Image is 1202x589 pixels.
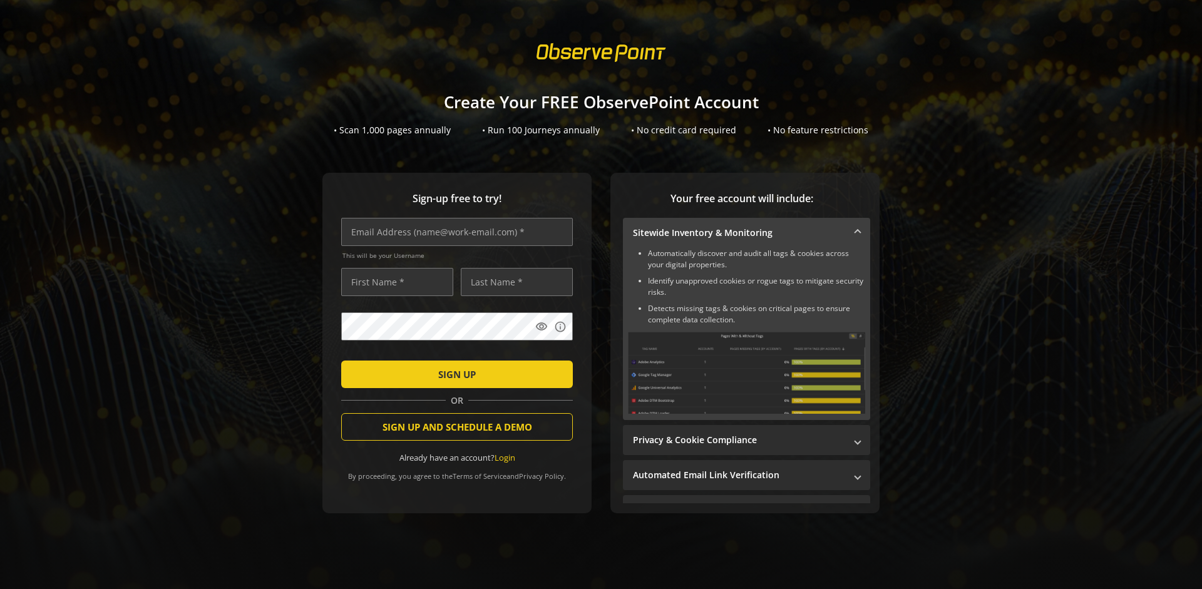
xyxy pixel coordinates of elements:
[535,320,548,333] mat-icon: visibility
[341,192,573,206] span: Sign-up free to try!
[623,192,861,206] span: Your free account will include:
[341,452,573,464] div: Already have an account?
[341,218,573,246] input: Email Address (name@work-email.com) *
[495,452,515,463] a: Login
[334,124,451,136] div: • Scan 1,000 pages annually
[341,361,573,388] button: SIGN UP
[554,320,567,333] mat-icon: info
[342,251,573,260] span: This will be your Username
[633,227,845,239] mat-panel-title: Sitewide Inventory & Monitoring
[648,275,865,298] li: Identify unapproved cookies or rogue tags to mitigate security risks.
[623,248,870,420] div: Sitewide Inventory & Monitoring
[446,394,468,407] span: OR
[623,460,870,490] mat-expansion-panel-header: Automated Email Link Verification
[623,218,870,248] mat-expansion-panel-header: Sitewide Inventory & Monitoring
[623,495,870,525] mat-expansion-panel-header: Performance Monitoring with Web Vitals
[768,124,868,136] div: • No feature restrictions
[482,124,600,136] div: • Run 100 Journeys annually
[633,434,845,446] mat-panel-title: Privacy & Cookie Compliance
[631,124,736,136] div: • No credit card required
[341,413,573,441] button: SIGN UP AND SCHEDULE A DEMO
[461,268,573,296] input: Last Name *
[453,471,506,481] a: Terms of Service
[341,268,453,296] input: First Name *
[648,303,865,325] li: Detects missing tags & cookies on critical pages to ensure complete data collection.
[648,248,865,270] li: Automatically discover and audit all tags & cookies across your digital properties.
[341,463,573,481] div: By proceeding, you agree to the and .
[633,469,845,481] mat-panel-title: Automated Email Link Verification
[383,416,532,438] span: SIGN UP AND SCHEDULE A DEMO
[628,332,865,414] img: Sitewide Inventory & Monitoring
[438,363,476,386] span: SIGN UP
[519,471,564,481] a: Privacy Policy
[623,425,870,455] mat-expansion-panel-header: Privacy & Cookie Compliance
